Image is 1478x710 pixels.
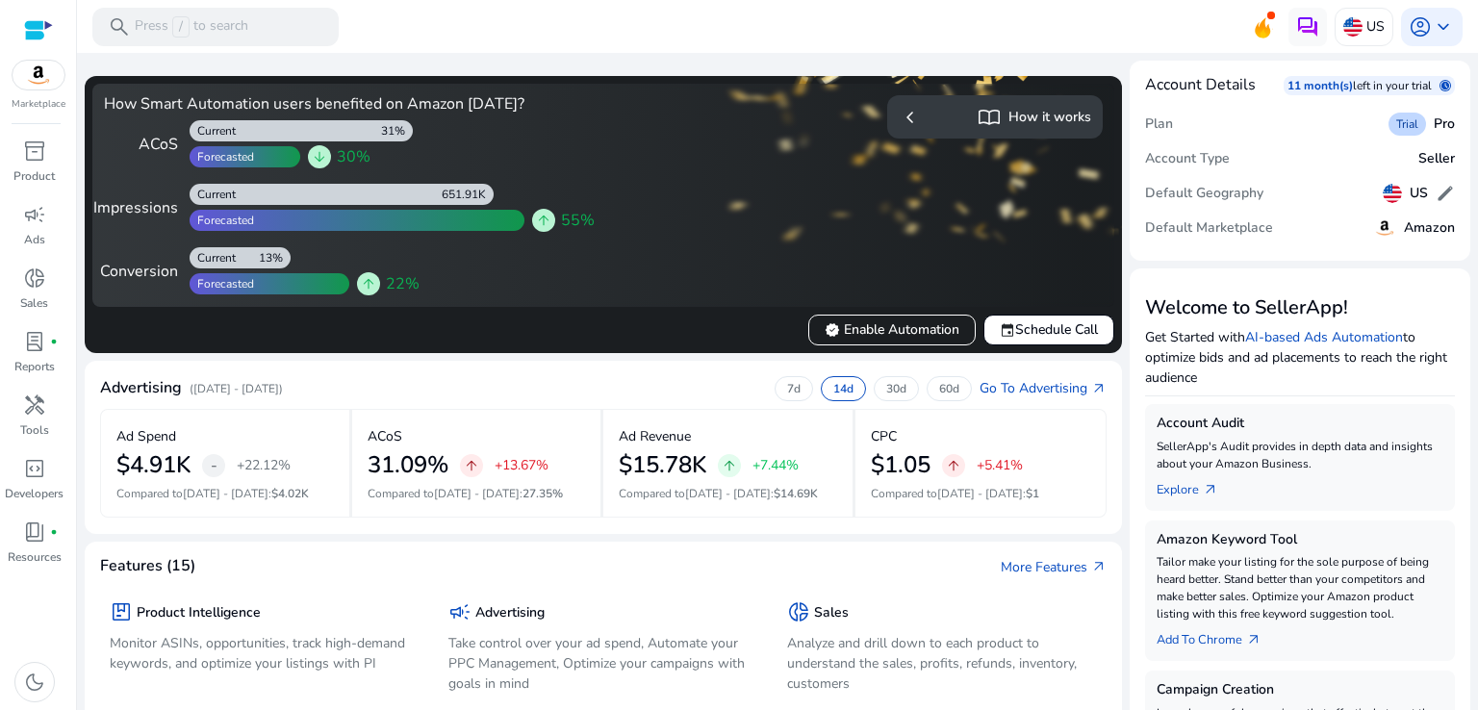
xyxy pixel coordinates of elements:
span: account_circle [1409,15,1432,38]
img: us.svg [1383,184,1402,203]
p: ACoS [368,426,402,446]
div: Forecasted [190,149,254,165]
p: Analyze and drill down to each product to understand the sales, profits, refunds, inventory, cust... [787,633,1097,694]
p: Take control over your ad spend, Automate your PPC Management, Optimize your campaigns with goals... [448,633,758,694]
div: Forecasted [190,276,254,292]
span: keyboard_arrow_down [1432,15,1455,38]
h5: Account Audit [1157,416,1443,432]
p: Compared to : [619,485,837,502]
span: [DATE] - [DATE] [434,486,520,501]
p: 14d [833,381,854,396]
p: US [1366,10,1385,43]
h5: Default Geography [1145,186,1263,202]
img: amazon.svg [13,61,64,89]
span: fiber_manual_record [50,528,58,536]
div: 651.91K [442,187,494,202]
span: chevron_left [899,106,922,129]
div: 31% [381,123,413,139]
p: Tools [20,421,49,439]
div: Current [190,123,236,139]
div: ACoS [104,133,178,156]
span: arrow_upward [464,458,479,473]
h5: Amazon Keyword Tool [1157,532,1443,548]
span: arrow_upward [722,458,737,473]
span: $4.02K [271,486,309,501]
span: / [172,16,190,38]
span: - [211,454,217,477]
span: arrow_outward [1203,482,1218,497]
p: SellerApp's Audit provides in depth data and insights about your Amazon Business. [1157,438,1443,472]
span: schedule [1440,80,1451,91]
span: fiber_manual_record [50,338,58,345]
span: Schedule Call [1000,319,1098,340]
p: Developers [5,485,64,502]
button: verifiedEnable Automation [808,315,976,345]
span: dark_mode [23,671,46,694]
h5: Seller [1418,151,1455,167]
span: inventory_2 [23,139,46,163]
span: donut_small [23,266,46,290]
span: handyman [23,393,46,417]
p: Marketplace [12,97,65,112]
p: 11 month(s) [1287,78,1353,93]
span: arrow_upward [946,458,961,473]
p: Get Started with to optimize bids and ad placements to reach the right audience [1145,327,1455,388]
a: More Featuresarrow_outward [1001,557,1107,577]
h5: Advertising [475,605,545,621]
p: Press to search [135,16,248,38]
p: Resources [8,548,62,566]
span: arrow_outward [1246,632,1261,647]
span: import_contacts [978,106,1001,129]
button: eventSchedule Call [983,315,1114,345]
p: 30d [886,381,906,396]
span: 30% [337,145,370,168]
span: campaign [23,203,46,226]
p: CPC [871,426,897,446]
span: Trial [1396,116,1418,132]
p: Compared to : [116,485,334,502]
p: ([DATE] - [DATE]) [190,380,283,397]
p: Ad Revenue [619,426,691,446]
h2: $4.91K [116,451,191,479]
span: [DATE] - [DATE] [183,486,268,501]
p: Product [13,167,55,185]
span: campaign [448,600,471,623]
h5: Pro [1434,116,1455,133]
span: package [110,600,133,623]
h5: Sales [814,605,849,621]
div: Conversion [104,260,178,283]
h3: Welcome to SellerApp! [1145,296,1455,319]
span: arrow_outward [1091,381,1107,396]
span: Enable Automation [825,319,959,340]
span: arrow_downward [312,149,327,165]
p: Ad Spend [116,426,176,446]
span: search [108,15,131,38]
span: book_4 [23,520,46,544]
p: left in your trial [1353,78,1440,93]
a: Add To Chrome [1157,622,1277,649]
span: 27.35% [522,486,563,501]
span: 55% [561,209,595,232]
span: code_blocks [23,457,46,480]
span: verified [825,322,840,338]
a: AI-based Ads Automation [1245,328,1403,346]
p: Compared to : [871,485,1091,502]
span: $14.69K [774,486,818,501]
h5: Amazon [1404,220,1455,237]
span: edit [1436,184,1455,203]
div: Forecasted [190,213,254,228]
div: Current [190,250,236,266]
div: Impressions [104,196,178,219]
span: 22% [386,272,420,295]
span: arrow_outward [1091,559,1107,574]
h5: Default Marketplace [1145,220,1273,237]
img: amazon.svg [1373,216,1396,240]
div: Current [190,187,236,202]
p: Reports [14,358,55,375]
h2: $1.05 [871,451,930,479]
h4: Features (15) [100,557,195,575]
p: +7.44% [752,459,799,472]
span: arrow_upward [536,213,551,228]
span: arrow_upward [361,276,376,292]
h2: 31.09% [368,451,448,479]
